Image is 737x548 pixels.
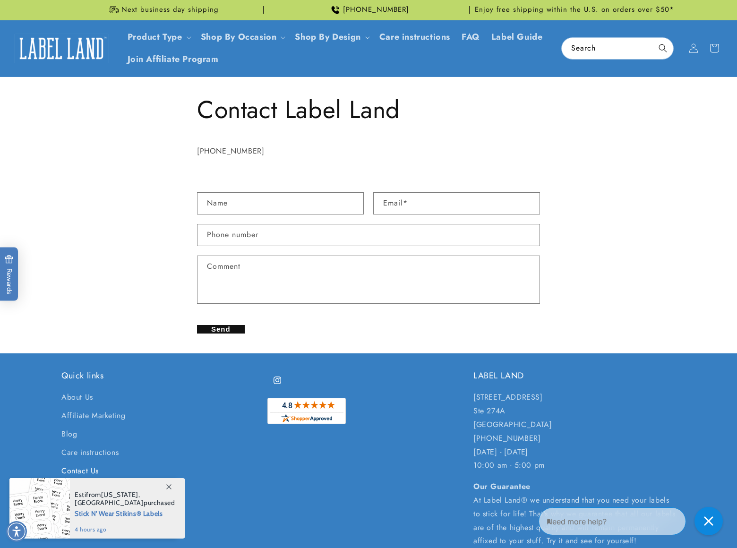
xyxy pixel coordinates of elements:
a: Affiliate Marketing [61,407,125,425]
button: Search [652,38,673,59]
summary: Product Type [122,26,195,48]
div: Accessibility Menu [6,521,27,542]
button: Send [197,325,245,334]
iframe: Gorgias Floating Chat [539,504,728,539]
a: Label Guide [486,26,548,48]
div: [PHONE_NUMBER] [197,145,540,158]
a: Blog [61,425,77,444]
span: [US_STATE] [101,490,138,499]
a: Contact Us [61,462,99,480]
p: At Label Land® we understand that you need your labels to stick for life! That's why we guarantee... [473,480,676,548]
a: About Us [61,391,93,407]
a: Care instructions [61,444,119,462]
a: Shop By Design [295,31,360,43]
span: Shop By Occasion [201,32,277,43]
span: Stick N' Wear Stikins® Labels [75,507,175,519]
span: Next business day shipping [121,5,219,15]
h2: Quick links [61,370,264,381]
summary: Shop By Occasion [195,26,290,48]
a: Open this option [11,30,112,67]
span: from , purchased [75,491,175,507]
summary: Shop By Design [289,26,373,48]
span: [PHONE_NUMBER] [343,5,409,15]
strong: Our Guarantee [473,481,531,492]
a: Product Type [128,31,182,43]
a: Join Affiliate Program [122,48,224,70]
span: FAQ [462,32,480,43]
span: Care instructions [379,32,450,43]
span: Enjoy free shipping within the U.S. on orders over $50* [475,5,674,15]
iframe: Sign Up via Text for Offers [8,472,120,501]
h1: Contact Label Land [197,94,540,126]
span: 4 hours ago [75,525,175,534]
a: Care instructions [374,26,456,48]
h2: LABEL LAND [473,370,676,381]
span: Label Guide [491,32,543,43]
span: [GEOGRAPHIC_DATA] [75,498,144,507]
a: FAQ [456,26,486,48]
p: [STREET_ADDRESS] Ste 274A [GEOGRAPHIC_DATA] [PHONE_NUMBER] [DATE] - [DATE] 10:00 am - 5:00 pm [473,391,676,472]
a: shopperapproved.com [267,398,346,429]
span: Join Affiliate Program [128,54,219,65]
span: Rewards [5,255,14,294]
